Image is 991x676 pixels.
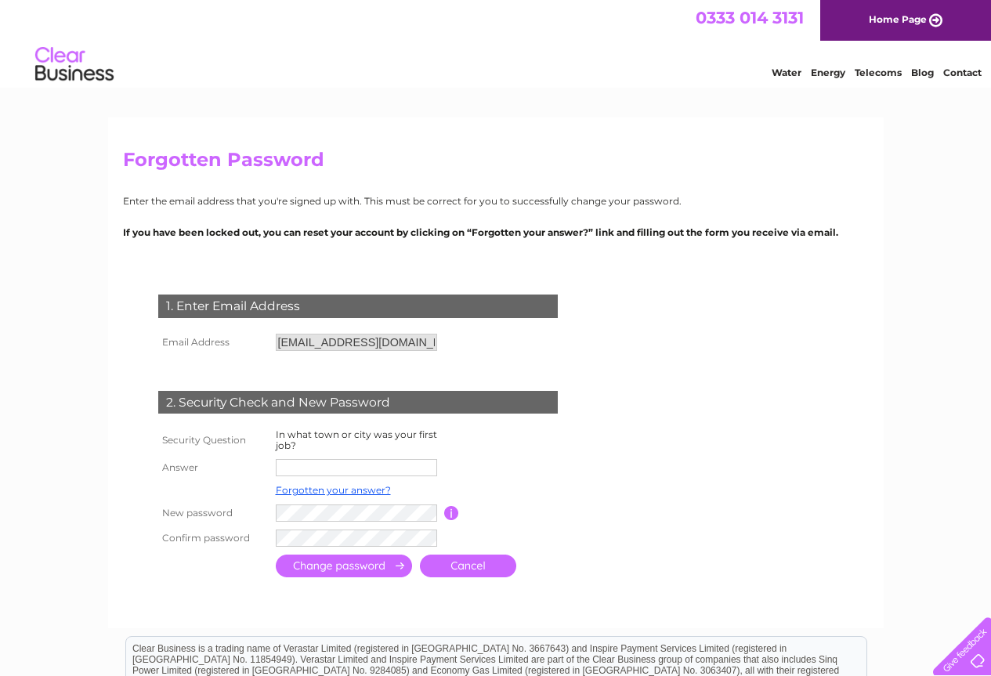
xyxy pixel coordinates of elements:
[420,555,516,577] a: Cancel
[154,455,272,480] th: Answer
[123,193,869,208] p: Enter the email address that you're signed up with. This must be correct for you to successfully ...
[34,41,114,89] img: logo.png
[123,225,869,240] p: If you have been locked out, you can reset your account by clicking on “Forgotten your answer?” l...
[126,9,866,76] div: Clear Business is a trading name of Verastar Limited (registered in [GEOGRAPHIC_DATA] No. 3667643...
[154,330,272,355] th: Email Address
[154,501,272,526] th: New password
[696,8,804,27] a: 0333 014 3131
[811,67,845,78] a: Energy
[123,149,869,179] h2: Forgotten Password
[444,506,459,520] input: Information
[772,67,801,78] a: Water
[276,428,437,451] label: In what town or city was your first job?
[911,67,934,78] a: Blog
[855,67,902,78] a: Telecoms
[276,484,391,496] a: Forgotten your answer?
[154,526,272,551] th: Confirm password
[154,425,272,455] th: Security Question
[943,67,982,78] a: Contact
[276,555,412,577] input: Submit
[158,391,558,414] div: 2. Security Check and New Password
[158,295,558,318] div: 1. Enter Email Address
